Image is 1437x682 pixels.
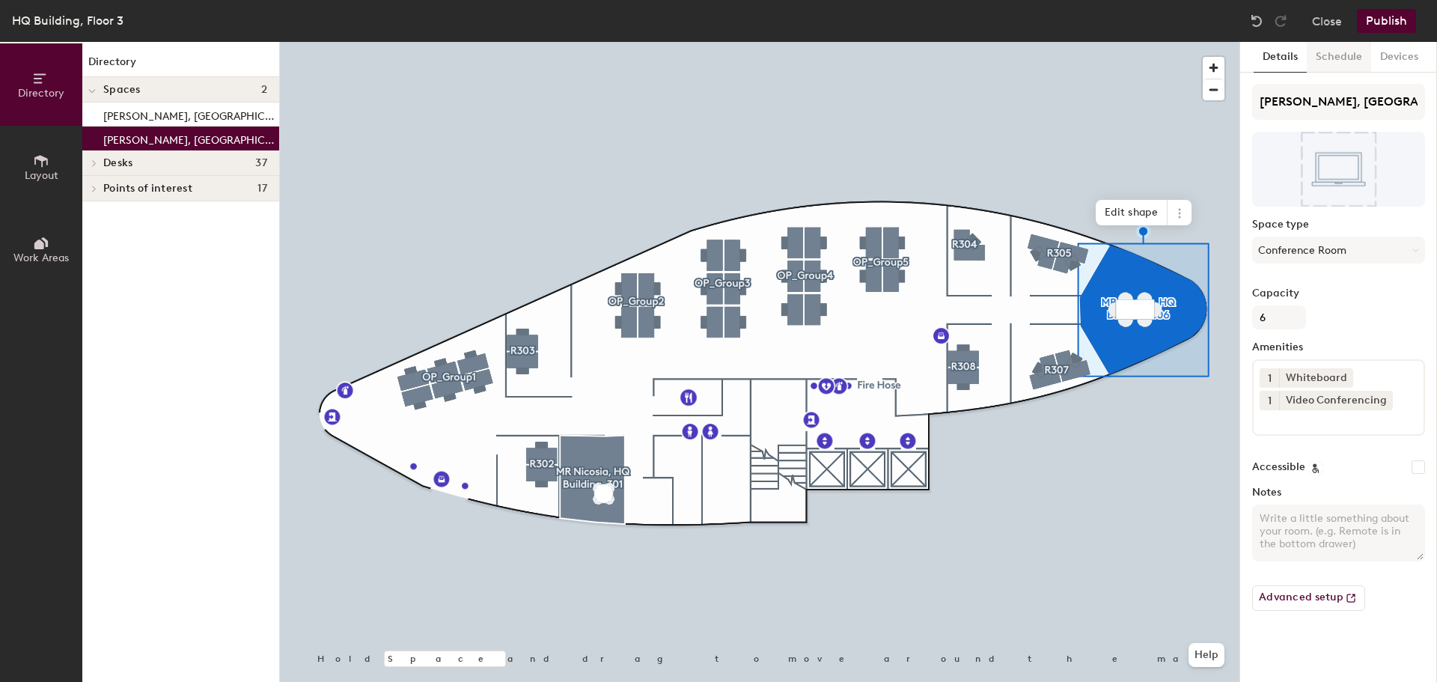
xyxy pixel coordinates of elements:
[1279,391,1393,410] div: Video Conferencing
[1249,13,1264,28] img: Undo
[1252,132,1425,207] img: The space named MR Nicosia, HQ Building, 306
[1357,9,1416,33] button: Publish
[1252,341,1425,353] label: Amenities
[12,11,123,30] div: HQ Building, Floor 3
[13,252,69,264] span: Work Areas
[1307,42,1371,73] button: Schedule
[1268,371,1272,386] span: 1
[1252,287,1425,299] label: Capacity
[103,183,192,195] span: Points of interest
[1252,237,1425,264] button: Conference Room
[1279,368,1353,388] div: Whiteboard
[1260,368,1279,388] button: 1
[103,84,141,96] span: Spaces
[103,130,276,147] p: [PERSON_NAME], [GEOGRAPHIC_DATA], 306
[1254,42,1307,73] button: Details
[261,84,267,96] span: 2
[257,183,267,195] span: 17
[25,169,58,182] span: Layout
[103,106,276,123] p: [PERSON_NAME], [GEOGRAPHIC_DATA], 301
[1252,487,1425,499] label: Notes
[1252,219,1425,231] label: Space type
[1268,393,1272,409] span: 1
[1371,42,1427,73] button: Devices
[255,157,267,169] span: 37
[1260,391,1279,410] button: 1
[1189,643,1224,667] button: Help
[18,87,64,100] span: Directory
[103,157,132,169] span: Desks
[1312,9,1342,33] button: Close
[1273,13,1288,28] img: Redo
[1096,200,1168,225] span: Edit shape
[82,54,279,77] h1: Directory
[1252,461,1305,473] label: Accessible
[1252,585,1365,611] button: Advanced setup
